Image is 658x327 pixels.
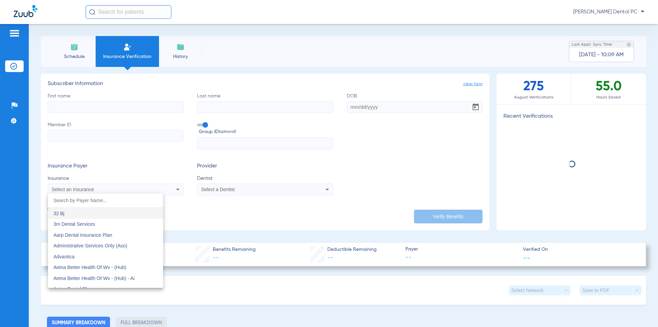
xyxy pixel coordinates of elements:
[53,276,135,281] span: Aetna Better Health Of Wv - (Hub) - Ai
[53,287,95,292] span: Aetna Dental Plans
[53,265,126,270] span: Aetna Better Health Of Wv - (Hub)
[53,254,74,259] span: Advantica
[53,222,95,227] span: 3m Dental Services
[53,211,64,216] span: 32 Bj
[53,232,112,238] span: Aarp Dental Insurance Plan
[48,194,163,208] input: dropdown search
[53,243,127,249] span: Administrative Services Only (Aso)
